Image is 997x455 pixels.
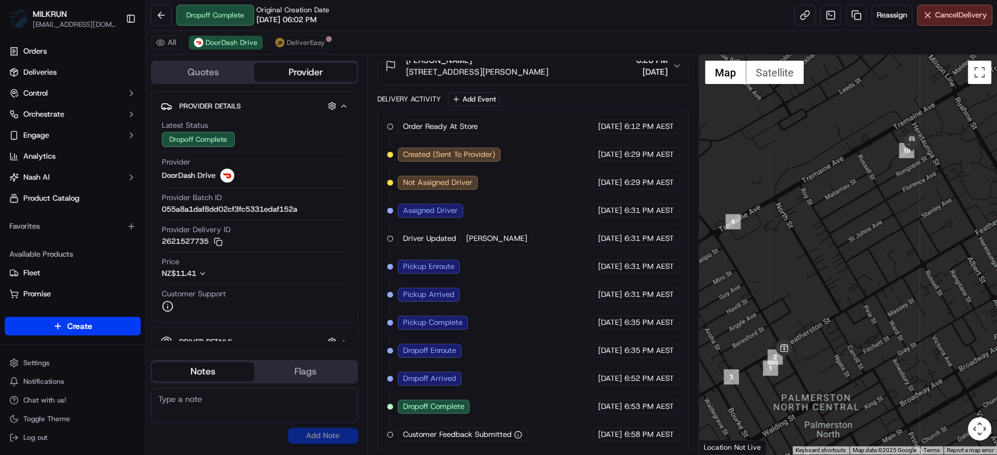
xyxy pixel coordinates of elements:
img: MILKRUN [9,9,28,28]
span: Reassign [877,10,907,20]
span: [EMAIL_ADDRESS][DOMAIN_NAME] [33,20,116,29]
span: [PERSON_NAME] [466,233,527,244]
div: 9 [725,214,741,229]
span: Deliveries [23,67,57,78]
span: DoorDash Drive [206,38,258,47]
span: Product Catalog [23,193,79,204]
span: Engage [23,130,49,141]
button: Promise [5,285,141,303]
button: Log out [5,429,141,446]
span: Original Creation Date [256,5,329,15]
a: Promise [9,289,136,299]
button: Fleet [5,264,141,282]
button: CancelDelivery [917,5,992,26]
span: Cancel Delivery [935,10,987,20]
div: 1 [763,360,778,376]
span: 6:35 PM AEST [624,317,674,328]
span: Dropoff Arrived [403,373,456,384]
a: Orders [5,42,141,61]
button: Quotes [152,63,254,82]
span: [DATE] [598,429,622,440]
a: Product Catalog [5,189,141,208]
button: Map camera controls [968,417,991,440]
span: Log out [23,433,47,442]
span: Provider Details [179,101,241,111]
button: Flags [254,362,356,381]
button: Notes [152,362,254,381]
span: Dropoff Complete [403,401,464,412]
a: Terms (opens in new tab) [923,447,940,453]
span: DoorDash Drive [162,170,216,181]
span: [DATE] [598,149,622,160]
span: 6:31 PM AEST [624,205,674,216]
span: Order Ready At Store [403,121,478,132]
button: Orchestrate [5,105,141,124]
span: [DATE] [598,401,622,412]
span: [DATE] [636,66,668,78]
span: [DATE] [598,205,622,216]
span: [DATE] [598,233,622,244]
button: Provider Details [161,96,348,116]
span: 6:31 PM AEST [624,261,674,272]
span: 055a8a1daf8dd02cf3fc5331edaf152a [162,204,297,215]
span: Driver Details [179,337,232,346]
span: Customer Feedback Submitted [403,429,512,440]
span: Notifications [23,377,64,386]
button: 2621527735 [162,236,223,247]
span: Analytics [23,151,55,162]
button: Add Event [448,92,500,106]
span: 6:12 PM AEST [624,121,674,132]
span: [DATE] [598,261,622,272]
span: Assigned Driver [403,205,458,216]
span: 6:58 PM AEST [624,429,674,440]
img: delivereasy_logo.png [275,38,284,47]
span: Control [23,88,48,99]
span: NZ$11.41 [162,268,196,278]
img: doordash_logo_v2.png [220,169,234,183]
span: Provider Batch ID [162,192,222,203]
span: Dropoff Enroute [403,345,456,356]
span: [DATE] [598,177,622,188]
div: 10 [899,143,914,158]
span: Price [162,257,179,267]
span: 6:29 PM AEST [624,149,674,160]
button: Control [5,84,141,103]
span: Created (Sent To Provider) [403,149,495,160]
button: Reassign [871,5,912,26]
button: Show satellite imagery [746,61,804,84]
span: Provider Delivery ID [162,225,231,235]
button: MILKRUN [33,8,67,20]
a: Analytics [5,147,141,166]
span: [DATE] 06:02 PM [256,15,317,25]
div: Delivery Activity [377,94,441,104]
span: DeliverEasy [287,38,325,47]
div: Location Not Live [699,440,766,454]
span: [DATE] [598,345,622,356]
a: Fleet [9,268,136,278]
span: Settings [23,358,50,367]
button: MILKRUNMILKRUN[EMAIL_ADDRESS][DOMAIN_NAME] [5,5,121,33]
button: Show street map [705,61,746,84]
div: Favorites [5,217,141,236]
button: NZ$11.41 [162,268,265,279]
span: Orders [23,46,47,57]
button: Nash AI [5,168,141,187]
button: DeliverEasy [270,36,330,50]
span: [DATE] [598,289,622,300]
span: Provider [162,157,190,167]
span: 6:35 PM AEST [624,345,674,356]
img: doordash_logo_v2.png [194,38,203,47]
button: Notifications [5,373,141,390]
button: Toggle Theme [5,411,141,427]
button: Chat with us! [5,392,141,408]
a: Report a map error [947,447,993,453]
span: Nash AI [23,172,50,183]
span: Customer Support [162,289,226,299]
span: [DATE] [598,373,622,384]
span: [STREET_ADDRESS][PERSON_NAME] [406,66,548,78]
span: Not Assigned Driver [403,177,473,188]
span: 6:52 PM AEST [624,373,674,384]
span: Fleet [23,268,40,278]
img: Google [702,439,741,454]
span: Driver Updated [403,233,456,244]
